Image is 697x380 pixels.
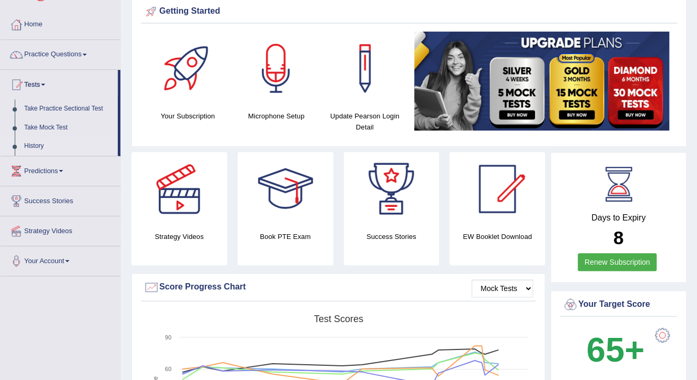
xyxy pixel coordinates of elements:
[414,32,669,131] img: small5.jpg
[238,231,333,242] h4: Book PTE Exam
[1,216,120,243] a: Strategy Videos
[19,137,118,156] a: History
[1,246,120,273] a: Your Account
[578,253,657,271] a: Renew Subscription
[1,186,120,213] a: Success Stories
[314,314,363,324] tspan: Test scores
[613,227,623,248] b: 8
[131,231,227,242] h4: Strategy Videos
[1,10,120,36] a: Home
[165,366,171,372] text: 60
[237,111,315,122] h4: Microphone Setup
[1,40,120,66] a: Practice Questions
[586,331,644,369] b: 65+
[562,213,674,223] h4: Days to Expiry
[19,99,118,118] a: Take Practice Sectional Test
[562,297,674,313] div: Your Target Score
[143,279,533,295] div: Score Progress Chart
[165,334,171,341] text: 90
[1,70,118,96] a: Tests
[326,111,404,133] h4: Update Pearson Login Detail
[449,231,545,242] h4: EW Booklet Download
[1,156,120,183] a: Predictions
[19,118,118,137] a: Take Mock Test
[344,231,439,242] h4: Success Stories
[149,111,227,122] h4: Your Subscription
[143,4,674,19] div: Getting Started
